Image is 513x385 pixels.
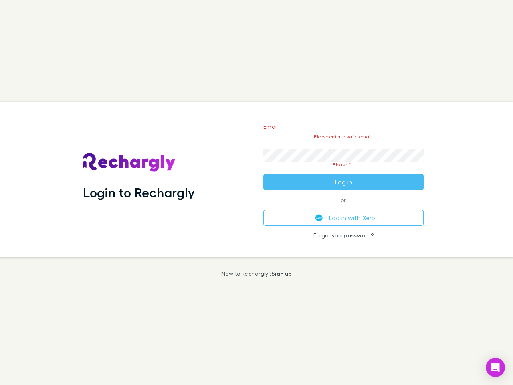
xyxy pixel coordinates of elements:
p: Please fill [263,162,424,168]
p: Please enter a valid email. [263,134,424,140]
h1: Login to Rechargly [83,185,195,200]
img: Xero's logo [315,214,323,221]
p: New to Rechargly? [221,270,292,277]
div: Open Intercom Messenger [486,358,505,377]
a: password [343,232,371,239]
button: Log in with Xero [263,210,424,226]
a: Sign up [271,270,292,277]
button: Log in [263,174,424,190]
img: Rechargly's Logo [83,153,176,172]
p: Forgot your ? [263,232,424,239]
